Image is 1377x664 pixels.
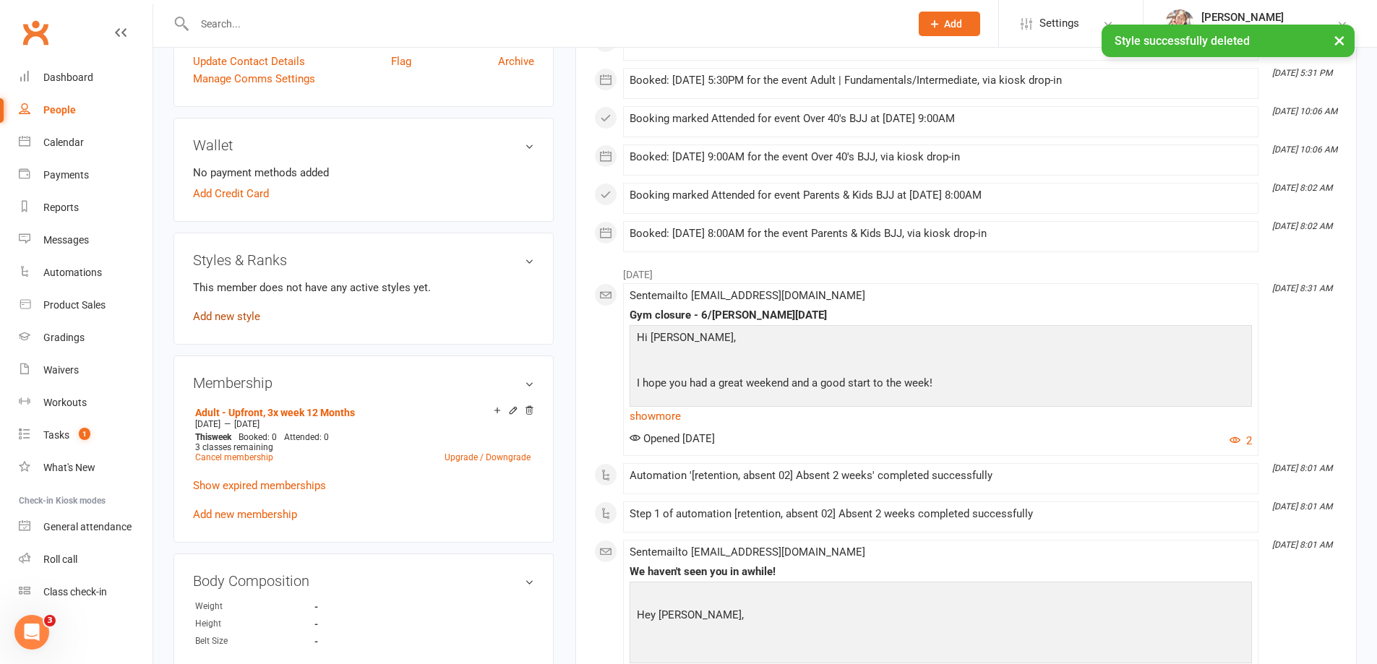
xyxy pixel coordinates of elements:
[19,94,153,126] a: People
[12,309,278,366] div: Jia says…
[19,289,153,322] a: Product Sales
[43,553,77,565] div: Roll call
[92,473,103,485] button: Start recording
[43,521,132,533] div: General attendance
[43,299,106,311] div: Product Sales
[19,256,153,289] a: Automations
[633,606,1248,627] p: Hey [PERSON_NAME],
[1272,183,1332,193] i: [DATE] 8:02 AM
[19,354,153,387] a: Waivers
[193,310,260,323] a: Add new style
[630,508,1252,520] div: Step 1 of automation [retention, absent 02] Absent 2 weeks completed successfully
[43,429,69,441] div: Tasks
[52,366,278,412] div: I'm just worried about losing his attendance if I delete his existing style.
[38,91,210,106] div: < Not at all satisfied
[22,473,34,485] button: Upload attachment
[70,18,99,33] p: Active
[43,586,107,598] div: Class check-in
[19,452,153,484] a: What's New
[284,432,329,442] span: Attended: 0
[43,234,89,246] div: Messages
[64,375,266,403] div: I'm just worried about losing his attendance if I delete his existing style.
[1326,25,1352,56] button: ×
[19,387,153,419] a: Workouts
[314,601,398,612] strong: -
[248,467,271,491] button: Send a message…
[12,210,278,309] div: Nagisa says…
[1272,283,1332,293] i: [DATE] 8:31 AM
[1272,501,1332,512] i: [DATE] 8:01 AM
[128,180,179,191] a: InMoment
[19,576,153,608] a: Class kiosk mode
[43,397,87,408] div: Workouts
[64,218,266,289] div: Hi [PERSON_NAME], his style is correct as "Brazilian Jiu Jitsu Adults" but I can't select Current...
[141,112,175,140] button: 4
[195,617,314,631] div: Height
[192,432,235,442] div: week
[630,228,1252,240] div: Booked: [DATE] 8:00AM for the event Parents & Kids BJJ, via kiosk drop-in
[43,267,102,278] div: Automations
[314,636,398,647] strong: -
[9,6,37,33] button: go back
[254,6,280,32] div: Close
[193,573,534,589] h3: Body Composition
[445,452,531,462] a: Upgrade / Downgrade
[43,137,84,148] div: Calendar
[944,18,962,30] span: Add
[12,366,278,423] div: Nagisa says…
[12,7,278,210] div: Toby says…
[193,70,315,87] a: Manage Comms Settings
[226,6,254,33] button: Home
[195,452,273,462] a: Cancel membership
[19,543,153,576] a: Roll call
[630,470,1252,482] div: Automation '[retention, absent 02] Absent 2 weeks' completed successfully
[46,473,57,485] button: Emoji picker
[314,618,398,629] strong: -
[19,322,153,354] a: Gradings
[630,566,1252,578] div: We haven't seen you in awhile!
[633,374,1248,395] p: I hope you had a great weekend and a good start to the week!
[19,159,153,191] a: Payments
[1102,25,1355,57] div: Style successfully deleted
[79,428,90,440] span: 1
[195,432,212,442] span: This
[193,279,534,296] p: This member does not have any active styles yet.
[69,473,80,485] button: Gif picker
[178,118,208,134] span: 5
[43,332,85,343] div: Gradings
[919,12,980,36] button: Add
[195,407,355,418] a: Adult - Upfront, 3x week 12 Months
[109,118,140,134] span: 3
[43,364,79,376] div: Waivers
[1039,7,1079,40] span: Settings
[74,118,105,134] span: 2
[43,104,76,116] div: People
[12,7,237,198] div: How satisfied are you with your Clubworx customer support?< Not at all satisfied12345Completely s...
[70,7,84,18] h1: Jia
[43,202,79,213] div: Reports
[630,151,1252,163] div: Booked: [DATE] 9:00AM for the event Over 40's BJJ, via kiosk drop-in
[38,28,210,74] h2: How satisfied are you with your Clubworx customer support?
[193,508,297,521] a: Add new membership
[195,634,314,648] div: Belt Size
[1201,11,1337,24] div: [PERSON_NAME]
[630,432,715,445] span: Opened [DATE]
[40,118,71,134] span: 1
[195,442,273,452] span: 3 classes remaining
[38,112,72,140] button: 1
[1201,24,1337,37] div: Point of [GEOGRAPHIC_DATA]
[12,435,278,436] div: New messages divider
[1272,145,1337,155] i: [DATE] 10:06 AM
[195,600,314,613] div: Weight
[1272,463,1332,473] i: [DATE] 8:01 AM
[38,178,210,194] div: Powered by
[19,191,153,224] a: Reports
[12,443,277,467] textarea: Message…
[72,112,106,140] button: 2
[19,511,153,543] a: General attendance kiosk mode
[193,164,534,181] li: No payment methods added
[630,113,1252,125] div: Booking marked Attended for event Over 40's BJJ at [DATE] 9:00AM
[14,615,49,650] iframe: Intercom live chat
[38,146,210,161] div: Completely satisfied >
[19,61,153,94] a: Dashboard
